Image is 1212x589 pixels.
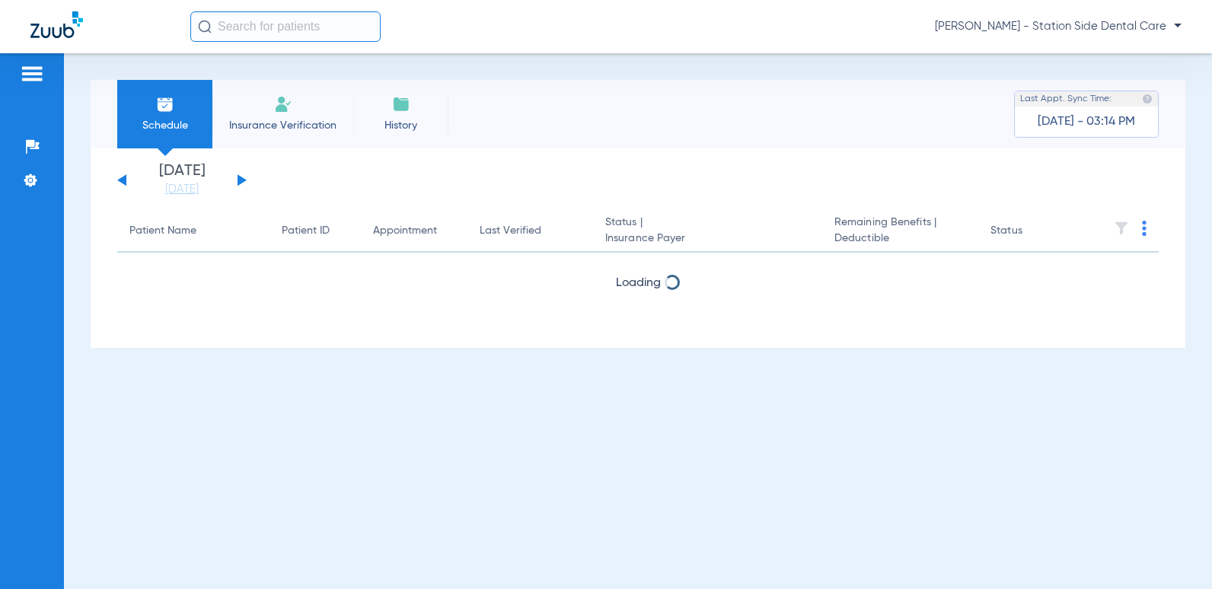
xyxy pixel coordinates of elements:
[935,19,1182,34] span: [PERSON_NAME] - Station Side Dental Care
[20,65,44,83] img: hamburger-icon
[834,231,966,247] span: Deductible
[1114,221,1129,236] img: filter.svg
[1020,91,1112,107] span: Last Appt. Sync Time:
[616,277,661,289] span: Loading
[282,223,330,239] div: Patient ID
[129,223,196,239] div: Patient Name
[605,231,810,247] span: Insurance Payer
[136,164,228,197] li: [DATE]
[198,20,212,33] img: Search Icon
[282,223,349,239] div: Patient ID
[978,210,1081,253] th: Status
[156,95,174,113] img: Schedule
[365,118,437,133] span: History
[480,223,581,239] div: Last Verified
[480,223,541,239] div: Last Verified
[822,210,978,253] th: Remaining Benefits |
[373,223,437,239] div: Appointment
[129,223,257,239] div: Patient Name
[274,95,292,113] img: Manual Insurance Verification
[1142,221,1147,236] img: group-dot-blue.svg
[30,11,83,38] img: Zuub Logo
[593,210,822,253] th: Status |
[1038,114,1135,129] span: [DATE] - 03:14 PM
[1142,94,1153,104] img: last sync help info
[373,223,455,239] div: Appointment
[129,118,201,133] span: Schedule
[224,118,342,133] span: Insurance Verification
[392,95,410,113] img: History
[136,182,228,197] a: [DATE]
[190,11,381,42] input: Search for patients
